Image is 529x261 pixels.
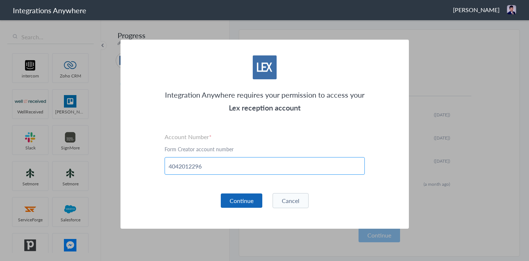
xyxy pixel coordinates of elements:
[507,5,516,14] img: 6cb3bdef-2cb1-4bb6-a8e6-7bc585f3ab5e.jpeg
[13,5,86,15] h1: Integrations Anywhere
[165,133,365,141] label: Account Number
[273,193,309,208] button: Cancel
[253,55,277,79] img: lex-app-logo.svg
[453,6,500,14] span: [PERSON_NAME]
[221,193,262,208] button: Continue
[165,145,365,153] p: Form Creator account number
[165,88,365,101] p: Integration Anywhere requires your permission to access your
[165,101,365,114] h3: Lex reception account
